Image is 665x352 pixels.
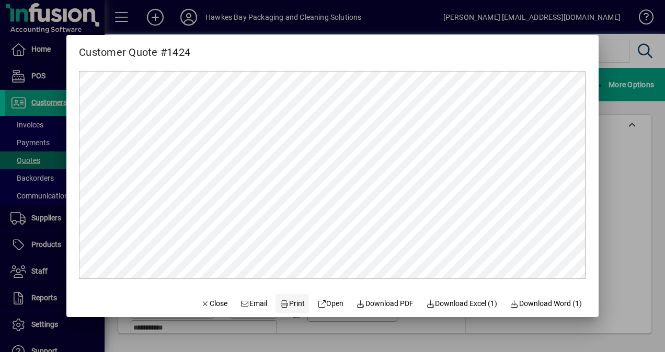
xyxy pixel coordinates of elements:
button: Download Word (1) [506,294,586,313]
span: Close [201,298,228,309]
span: Download PDF [356,298,414,309]
button: Print [276,294,309,313]
span: Open [317,298,344,309]
h2: Customer Quote #1424 [66,35,203,61]
a: Open [313,294,348,313]
span: Email [240,298,267,309]
span: Download Excel (1) [426,298,498,309]
span: Print [280,298,305,309]
span: Download Word (1) [510,298,582,309]
a: Download PDF [352,294,418,313]
button: Close [197,294,232,313]
button: Email [236,294,271,313]
button: Download Excel (1) [422,294,502,313]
